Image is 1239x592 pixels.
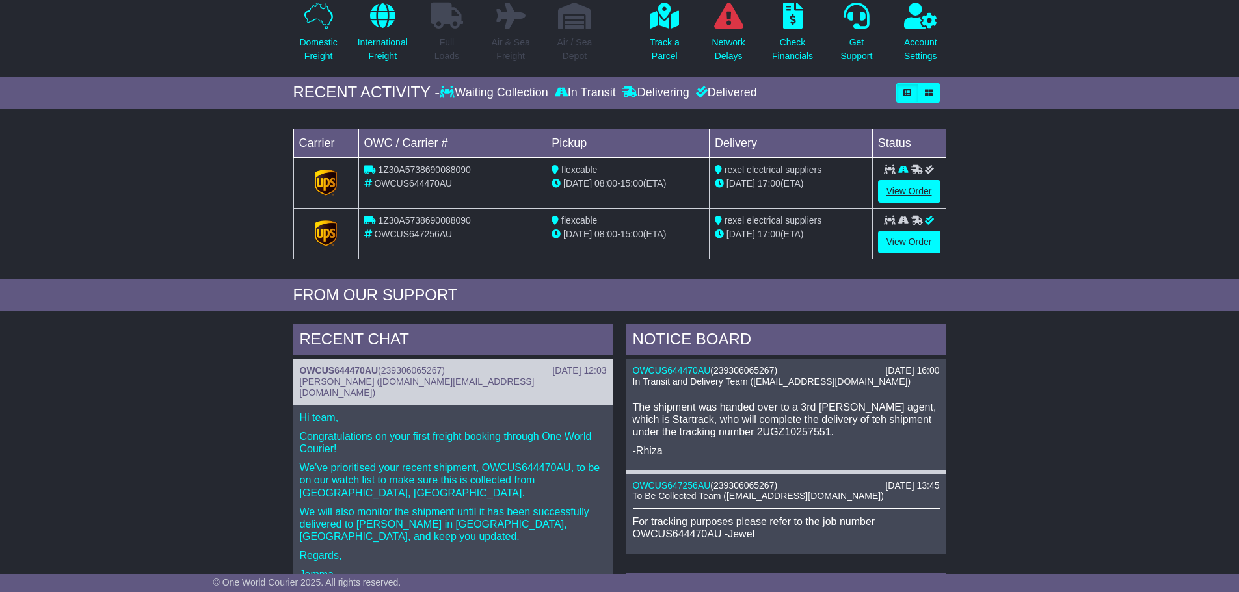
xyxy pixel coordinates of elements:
a: View Order [878,231,940,253]
p: International Freight [358,36,408,63]
span: 239306065267 [713,480,774,491]
p: Network Delays [712,36,745,63]
div: In Transit [552,86,619,100]
p: Air & Sea Freight [492,36,530,63]
span: [DATE] [726,229,755,239]
p: Account Settings [904,36,937,63]
p: Congratulations on your first freight booking through One World Courier! [300,430,607,455]
span: flexcable [561,215,597,225]
span: [DATE] [726,178,755,188]
p: Hi team, [300,411,607,424]
p: Full Loads [431,36,463,63]
div: RECENT CHAT [293,324,613,359]
p: Air / Sea Depot [557,36,593,63]
div: ( ) [633,365,940,376]
a: View Order [878,180,940,203]
span: 08:00 [594,178,617,188]
span: rexel electrical suppliers [725,215,821,225]
div: ( ) [633,480,940,491]
div: Delivering [619,86,693,100]
p: We will also monitor the shipment until it has been successfully delivered to [PERSON_NAME] in [G... [300,506,607,543]
img: GetCarrierServiceLogo [315,220,337,246]
div: (ETA) [715,227,867,241]
p: Get Support [840,36,872,63]
div: [DATE] 16:00 [885,365,939,376]
span: © One World Courier 2025. All rights reserved. [213,577,401,587]
p: The shipment was handed over to a 3rd [PERSON_NAME] agent, which is Startrack, who will complete ... [633,401,940,439]
p: Regards, [300,549,607,561]
div: - (ETA) [552,227,704,241]
span: 15:00 [620,178,643,188]
div: FROM OUR SUPPORT [293,286,946,305]
a: NetworkDelays [711,2,745,70]
div: RECENT ACTIVITY - [293,83,440,102]
a: OWCUS647256AU [633,480,711,491]
span: 15:00 [620,229,643,239]
p: Track a Parcel [650,36,680,63]
td: Status [872,129,946,157]
div: ( ) [300,365,607,376]
td: Delivery [709,129,872,157]
span: 239306065267 [713,365,774,376]
span: 1Z30A5738690088090 [378,215,470,225]
div: NOTICE BOARD [626,324,946,359]
td: OWC / Carrier # [358,129,546,157]
span: [DATE] [563,178,592,188]
span: OWCUS644470AU [374,178,452,188]
span: 08:00 [594,229,617,239]
a: AccountSettings [903,2,938,70]
span: 17:00 [758,229,780,239]
span: In Transit and Delivery Team ([EMAIL_ADDRESS][DOMAIN_NAME]) [633,376,911,387]
span: 239306065267 [381,365,442,376]
span: 17:00 [758,178,780,188]
a: CheckFinancials [771,2,814,70]
img: GetCarrierServiceLogo [315,170,337,196]
div: [DATE] 13:45 [885,480,939,491]
p: For tracking purposes please refer to the job number OWCUS644470AU -Jewel [633,515,940,540]
div: - (ETA) [552,177,704,190]
a: DomesticFreight [299,2,338,70]
a: OWCUS644470AU [300,365,379,376]
p: Domestic Freight [299,36,337,63]
span: rexel electrical suppliers [725,164,821,175]
span: flexcable [561,164,597,175]
div: [DATE] 12:03 [552,365,606,376]
div: Delivered [693,86,757,100]
p: We've prioritised your recent shipment, OWCUS644470AU, to be on our watch list to make sure this ... [300,461,607,499]
span: [DATE] [563,229,592,239]
span: 1Z30A5738690088090 [378,164,470,175]
p: -Rhiza [633,444,940,457]
a: InternationalFreight [357,2,408,70]
a: OWCUS644470AU [633,365,711,376]
div: Waiting Collection [440,86,551,100]
p: Jemma [300,568,607,580]
span: To Be Collected Team ([EMAIL_ADDRESS][DOMAIN_NAME]) [633,491,884,501]
td: Carrier [293,129,358,157]
span: OWCUS647256AU [374,229,452,239]
div: (ETA) [715,177,867,190]
td: Pickup [546,129,710,157]
a: Track aParcel [649,2,680,70]
a: GetSupport [840,2,873,70]
p: Check Financials [772,36,813,63]
span: [PERSON_NAME] ([DOMAIN_NAME][EMAIL_ADDRESS][DOMAIN_NAME]) [300,376,535,398]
